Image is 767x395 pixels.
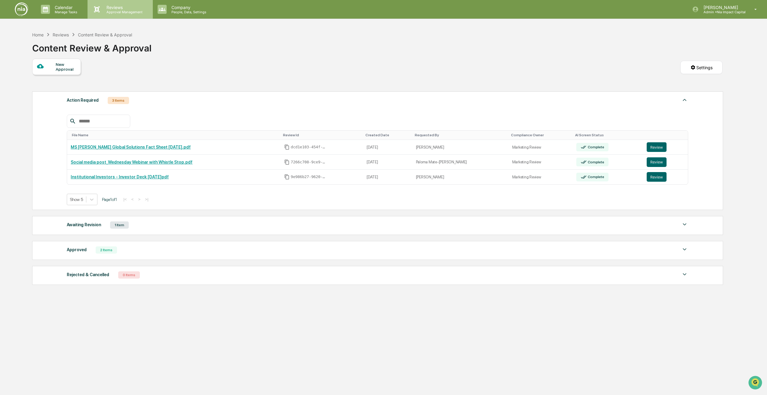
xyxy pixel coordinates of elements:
[71,160,193,165] a: Social media post_Wednesday Webinar with Whistle Stop.pdf
[291,145,327,150] span: dcd1e103-454f-403e-a6d1-a9eb143e09bb
[72,133,278,137] div: Toggle SortBy
[53,32,69,37] div: Reviews
[42,102,73,106] a: Powered byPylon
[130,197,136,202] button: <
[680,61,722,74] button: Settings
[50,10,80,14] p: Manage Tasks
[647,157,667,167] button: Review
[6,88,11,93] div: 🔎
[647,142,684,152] a: Review
[587,160,604,164] div: Complete
[32,38,152,54] div: Content Review & Approval
[78,32,132,37] div: Content Review & Approval
[108,97,129,104] div: 3 Items
[12,76,39,82] span: Preclearance
[71,174,169,179] a: Institutional Investors - Investor Deck [DATE]pdf
[20,46,99,52] div: Start new chat
[284,144,290,150] span: Copy Id
[363,155,412,170] td: [DATE]
[20,52,76,57] div: We're available if you need us!
[4,85,40,96] a: 🔎Data Lookup
[102,10,146,14] p: Approval Management
[587,175,604,179] div: Complete
[363,170,412,184] td: [DATE]
[648,133,685,137] div: Toggle SortBy
[102,48,109,55] button: Start new chat
[143,197,150,202] button: >|
[71,145,191,150] a: MS [PERSON_NAME] Global Solutions Fact Sheet [DATE].pdf
[587,145,604,149] div: Complete
[412,170,509,184] td: [PERSON_NAME]
[6,46,17,57] img: 1746055101610-c473b297-6a78-478c-a979-82029cc54cd1
[509,170,573,184] td: Marketing Review
[647,157,684,167] a: Review
[4,73,41,84] a: 🖐️Preclearance
[415,133,506,137] div: Toggle SortBy
[412,155,509,170] td: Paloma Mate-[PERSON_NAME]
[291,160,327,165] span: 7266c708-9ce9-4315-828f-30430143d5b0
[647,172,667,182] button: Review
[12,87,38,93] span: Data Lookup
[6,13,109,22] p: How can we help?
[681,246,688,253] img: caret
[67,96,99,104] div: Action Required
[291,174,327,179] span: 9e986b27-9620-4b43-99b5-ea72af3cabaf
[699,5,746,10] p: [PERSON_NAME]
[67,271,109,279] div: Rejected & Cancelled
[748,375,764,391] iframe: Open customer support
[511,133,570,137] div: Toggle SortBy
[122,197,128,202] button: |<
[67,221,101,229] div: Awaiting Revision
[102,5,146,10] p: Reviews
[110,221,129,229] div: 1 Item
[44,76,48,81] div: 🗄️
[136,197,142,202] button: >
[32,32,44,37] div: Home
[67,246,87,254] div: Approved
[56,62,76,72] div: New Approval
[41,73,77,84] a: 🗄️Attestations
[365,133,410,137] div: Toggle SortBy
[283,133,361,137] div: Toggle SortBy
[699,10,746,14] p: Admin • Nia Impact Capital
[6,76,11,81] div: 🖐️
[50,5,80,10] p: Calendar
[50,76,75,82] span: Attestations
[681,96,688,103] img: caret
[16,27,99,34] input: Clear
[96,246,117,254] div: 2 Items
[167,10,209,14] p: People, Data, Settings
[681,221,688,228] img: caret
[509,155,573,170] td: Marketing Review
[102,197,117,202] span: Page 1 of 1
[681,271,688,278] img: caret
[647,142,667,152] button: Review
[575,133,641,137] div: Toggle SortBy
[363,140,412,155] td: [DATE]
[118,271,140,279] div: 0 Items
[509,140,573,155] td: Marketing Review
[284,159,290,165] span: Copy Id
[412,140,509,155] td: [PERSON_NAME]
[647,172,684,182] a: Review
[167,5,209,10] p: Company
[14,2,29,17] img: logo
[284,174,290,180] span: Copy Id
[60,102,73,106] span: Pylon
